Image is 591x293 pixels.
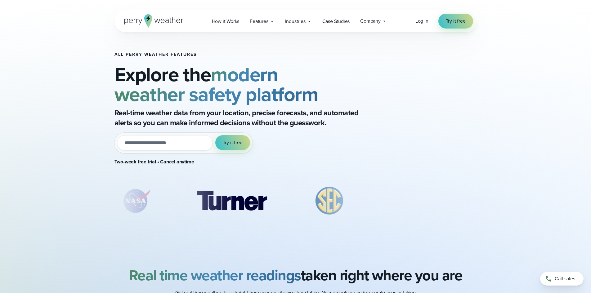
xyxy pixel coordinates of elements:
span: Call sales [555,275,575,282]
div: 1 of 8 [114,185,158,216]
span: Try it free [446,17,466,25]
strong: modern weather safety platform [114,60,318,109]
span: Try it free [223,139,243,146]
p: Real-time weather data from your location, precise forecasts, and automated alerts so you can mak... [114,108,363,128]
a: Call sales [540,272,584,286]
strong: Two-week free trial • Cancel anytime [114,158,194,165]
strong: Real time weather readings [129,264,301,286]
div: 3 of 8 [306,185,353,216]
h1: All Perry Weather Features [114,52,384,57]
a: Log in [415,17,428,25]
img: Amazon-Air.svg [383,185,471,216]
img: %E2%9C%85-SEC.svg [306,185,353,216]
span: Case Studies [322,18,350,25]
span: Features [250,18,268,25]
img: Turner-Construction_1.svg [187,185,275,216]
a: How it Works [207,15,245,28]
div: slideshow [114,185,384,220]
span: How it Works [212,18,240,25]
div: 2 of 8 [187,185,275,216]
img: NASA.svg [114,185,158,216]
a: Case Studies [317,15,355,28]
h2: taken right where you are [129,267,463,284]
h2: Explore the [114,64,384,104]
div: 4 of 8 [383,185,471,216]
span: Industries [285,18,306,25]
span: Company [360,17,381,25]
button: Try it free [215,135,250,150]
a: Try it free [438,14,473,29]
